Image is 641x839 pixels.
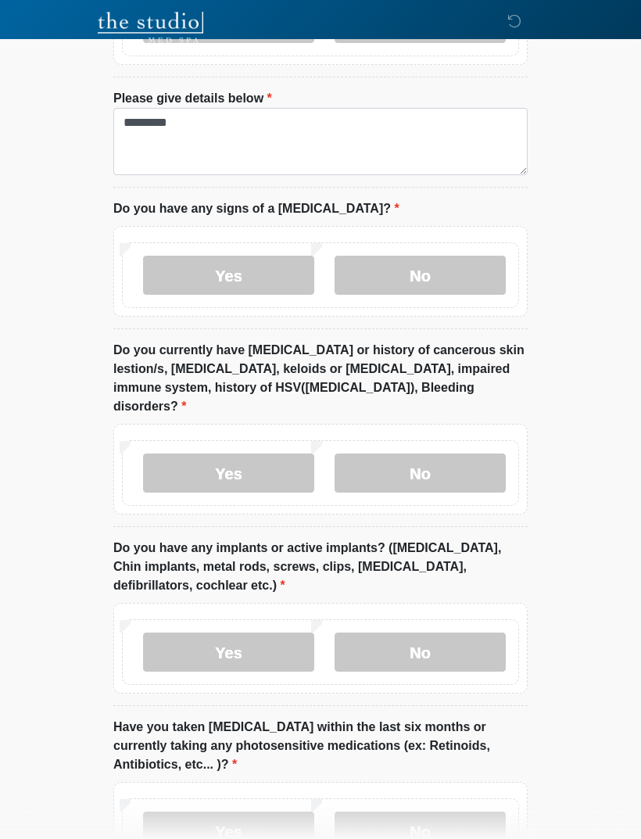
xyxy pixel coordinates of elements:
label: No [335,633,506,672]
label: Do you have any signs of a [MEDICAL_DATA]? [113,199,399,218]
label: Yes [143,256,314,295]
label: No [335,454,506,493]
label: Yes [143,454,314,493]
img: The Studio Med Spa Logo [98,12,203,43]
label: Do you currently have [MEDICAL_DATA] or history of cancerous skin lestion/s, [MEDICAL_DATA], kelo... [113,341,528,416]
label: Please give details below [113,89,272,108]
label: Yes [143,633,314,672]
label: Have you taken [MEDICAL_DATA] within the last six months or currently taking any photosensitive m... [113,718,528,774]
label: No [335,256,506,295]
label: Do you have any implants or active implants? ([MEDICAL_DATA], Chin implants, metal rods, screws, ... [113,539,528,595]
